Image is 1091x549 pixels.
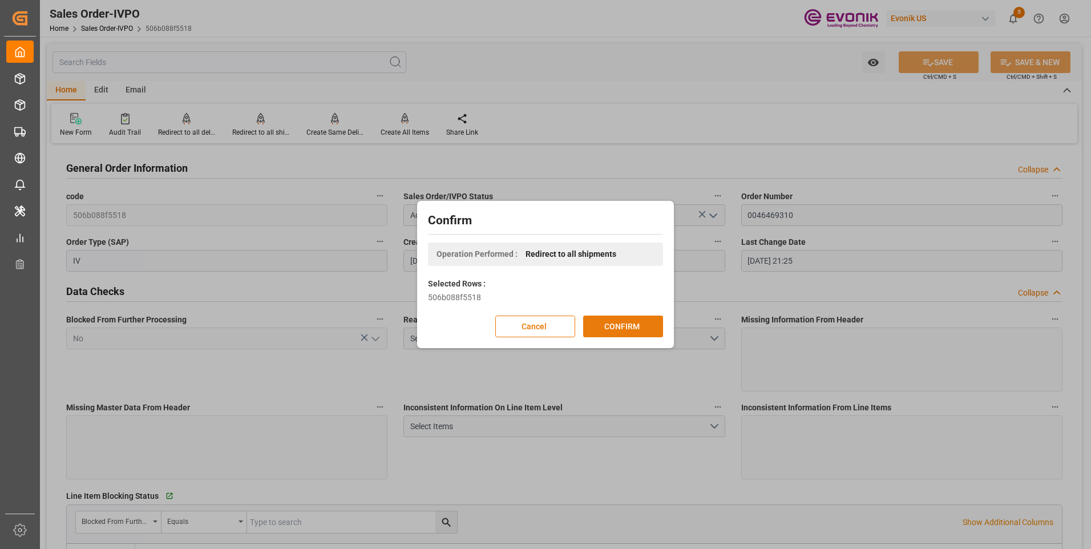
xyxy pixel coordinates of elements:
span: Redirect to all shipments [526,248,616,260]
h2: Confirm [428,212,663,230]
label: Selected Rows : [428,278,486,290]
button: Cancel [495,316,575,337]
div: 506b088f5518 [428,292,663,304]
span: Operation Performed : [437,248,518,260]
button: CONFIRM [583,316,663,337]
